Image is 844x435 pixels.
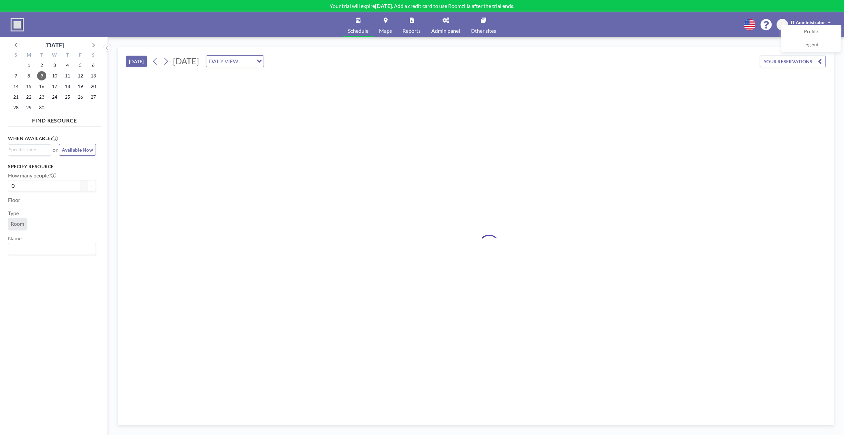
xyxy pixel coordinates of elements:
h3: Specify resource [8,164,96,169]
span: Saturday, September 6, 2025 [89,61,98,70]
button: [DATE] [126,56,147,67]
div: S [87,51,100,60]
span: Available Now [62,147,93,153]
b: [DATE] [375,3,392,9]
a: Reports [397,12,426,37]
span: Sunday, September 14, 2025 [11,82,21,91]
button: YOUR RESERVATIONS [760,56,826,67]
div: T [35,51,48,60]
span: Tuesday, September 23, 2025 [37,92,46,102]
span: Sunday, September 28, 2025 [11,103,21,112]
span: Tuesday, September 9, 2025 [37,71,46,80]
span: Friday, September 12, 2025 [76,71,85,80]
label: Type [8,210,19,217]
span: Monday, September 15, 2025 [24,82,33,91]
span: Monday, September 8, 2025 [24,71,33,80]
span: Sunday, September 7, 2025 [11,71,21,80]
span: Monday, September 1, 2025 [24,61,33,70]
input: Search for option [9,146,47,153]
a: Log out [781,38,840,52]
span: Thursday, September 11, 2025 [63,71,72,80]
span: Thursday, September 4, 2025 [63,61,72,70]
div: T [61,51,74,60]
span: Sunday, September 21, 2025 [11,92,21,102]
span: Wednesday, September 10, 2025 [50,71,59,80]
a: Profile [781,25,840,38]
span: Monday, September 22, 2025 [24,92,33,102]
span: Wednesday, September 17, 2025 [50,82,59,91]
span: or [53,147,58,153]
div: Search for option [8,145,51,155]
span: Other sites [471,28,496,33]
span: Tuesday, September 30, 2025 [37,103,46,112]
span: Saturday, September 27, 2025 [89,92,98,102]
span: Friday, September 5, 2025 [76,61,85,70]
a: Other sites [465,12,501,37]
button: - [80,180,88,191]
span: Monday, September 29, 2025 [24,103,33,112]
span: [DATE] [173,56,199,66]
div: F [74,51,87,60]
h4: FIND RESOURCE [8,115,101,124]
span: Wednesday, September 3, 2025 [50,61,59,70]
label: How many people? [8,172,56,179]
span: DAILY VIEW [208,57,239,66]
div: W [48,51,61,60]
span: Admin panel [431,28,460,33]
span: Tuesday, September 16, 2025 [37,82,46,91]
input: Search for option [9,245,92,253]
span: Friday, September 26, 2025 [76,92,85,102]
span: Log out [803,42,819,48]
a: Maps [374,12,397,37]
img: organization-logo [11,18,24,31]
span: Schedule [348,28,368,33]
a: Admin panel [426,12,465,37]
a: Schedule [343,12,374,37]
label: Floor [8,197,20,203]
button: + [88,180,96,191]
span: Friday, September 19, 2025 [76,82,85,91]
button: Available Now [59,144,96,156]
div: Search for option [206,56,264,67]
span: Profile [804,28,818,35]
div: Search for option [8,243,96,255]
div: [DATE] [45,40,64,50]
span: Thursday, September 25, 2025 [63,92,72,102]
span: Saturday, September 20, 2025 [89,82,98,91]
span: Maps [379,28,392,33]
span: Wednesday, September 24, 2025 [50,92,59,102]
span: Saturday, September 13, 2025 [89,71,98,80]
input: Search for option [240,57,253,66]
div: S [10,51,22,60]
span: Room [11,220,24,227]
span: IT Administrator [791,20,825,25]
span: Reports [402,28,421,33]
span: IA [780,22,785,28]
label: Name [8,235,21,242]
div: M [22,51,35,60]
span: Thursday, September 18, 2025 [63,82,72,91]
span: Tuesday, September 2, 2025 [37,61,46,70]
